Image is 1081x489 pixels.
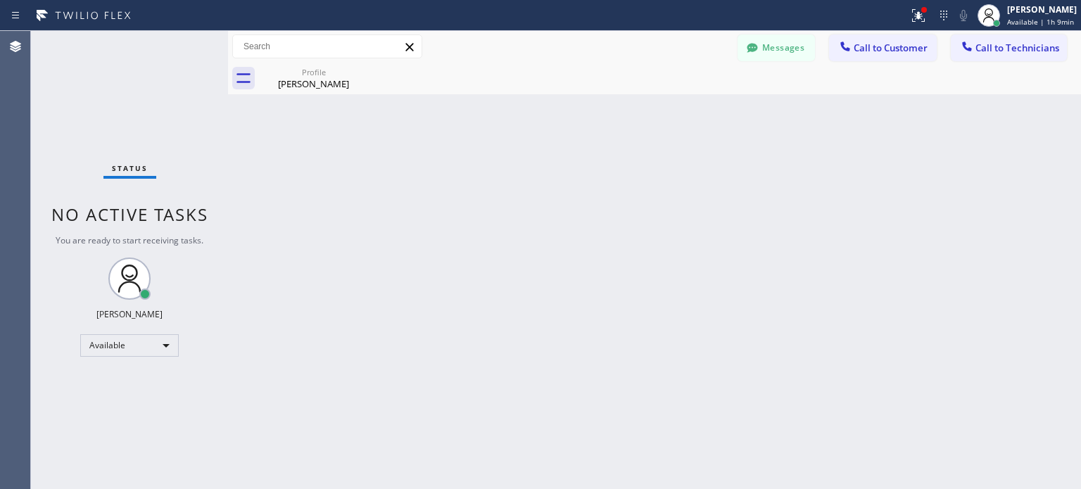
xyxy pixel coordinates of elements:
div: [PERSON_NAME] [1007,4,1077,15]
div: [PERSON_NAME] [96,308,163,320]
button: Call to Technicians [951,34,1067,61]
button: Messages [738,34,815,61]
span: Status [112,163,148,173]
span: Call to Customer [854,42,928,54]
button: Call to Customer [829,34,937,61]
div: Profile [260,67,367,77]
input: Search [233,35,422,58]
span: Call to Technicians [975,42,1059,54]
div: Available [80,334,179,357]
div: Lisa Podell [260,63,367,94]
span: No active tasks [51,203,208,226]
span: You are ready to start receiving tasks. [56,234,203,246]
div: [PERSON_NAME] [260,77,367,90]
span: Available | 1h 9min [1007,17,1074,27]
button: Mute [954,6,973,25]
